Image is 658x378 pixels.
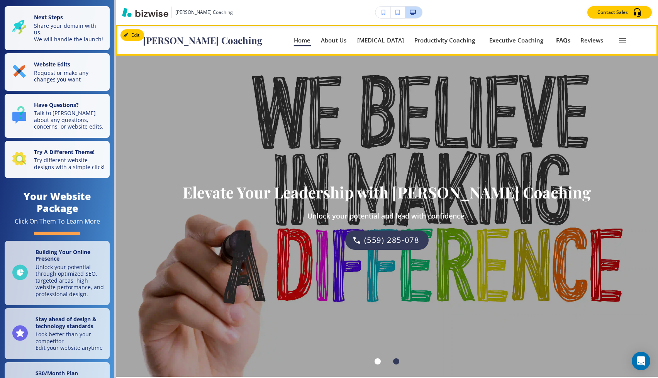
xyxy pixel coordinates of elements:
p: Home [294,37,311,43]
strong: Website Edits [34,61,70,68]
button: Have Questions?Talk to [PERSON_NAME] about any questions, concerns, or website edits. [5,94,110,138]
p: Request or make any changes you want [34,69,105,83]
p: Executive Coaching [489,37,546,43]
div: Click On Them To Learn More [15,217,100,225]
button: Try A Different Theme!Try different website designs with a simple click! [5,141,110,178]
strong: Building Your Online Presence [36,248,90,263]
h3: [PERSON_NAME] Coaching [175,9,233,16]
button: Next StepsShare your domain with us.We will handle the launch! [5,6,110,50]
p: About Us [321,37,347,43]
p: Talk to [PERSON_NAME] about any questions, concerns, or website edits. [34,110,105,130]
strong: Have Questions? [34,101,79,108]
strong: Try A Different Theme! [34,148,95,156]
span: [PERSON_NAME] Coaching [143,34,262,46]
h3: Unlock your potential and lead with confidence. [307,211,466,221]
img: Bizwise Logo [122,8,168,17]
h4: Your Website Package [5,190,110,214]
strong: Next Steps [34,14,63,21]
p: Share your domain with us. We will handle the launch! [34,22,105,43]
a: Building Your Online PresenceUnlock your potential through optimized SEO, targeted areas, high we... [5,241,110,305]
button: [PERSON_NAME] Coaching [122,7,233,18]
p: Unlock your potential through optimized SEO, targeted areas, high website performance, and profes... [36,264,105,298]
div: Navigates to hero photo 1 [368,352,387,371]
a: Stay ahead of design & technology standardsLook better than your competitorEdit your website anytime [5,308,110,359]
p: Productivity Coaching [414,37,479,43]
a: (559) 285-078 [345,231,429,250]
h1: Elevate Your Leadership with [PERSON_NAME] Coaching [183,183,591,202]
p: Try different website designs with a simple click! [34,157,105,170]
p: Reviews [580,37,604,43]
button: Toggle hamburger navigation menu [614,32,631,49]
p: FAQs [556,37,570,43]
div: Navigates to hero photo 2 [387,352,405,371]
strong: $ 30 /Month Plan [36,370,78,377]
button: Contact Sales [587,6,652,19]
p: [MEDICAL_DATA] [357,37,404,43]
p: (559) 285-078 [364,234,419,246]
strong: Stay ahead of design & technology standards [36,315,97,330]
div: Open Intercom Messenger [632,352,650,370]
button: Edit [120,29,144,41]
p: Contact Sales [597,9,628,16]
p: Look better than your competitor Edit your website anytime [36,331,105,351]
button: Website EditsRequest or make any changes you want [5,53,110,91]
